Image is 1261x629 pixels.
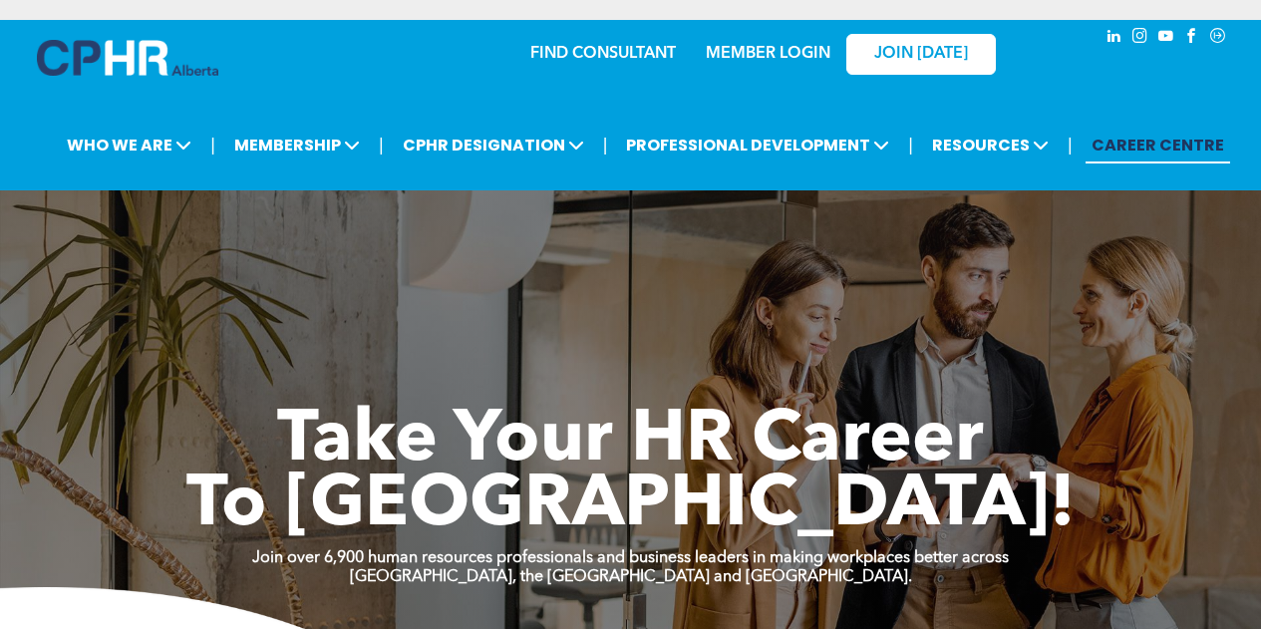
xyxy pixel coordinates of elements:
li: | [908,125,913,165]
a: FIND CONSULTANT [530,46,676,62]
span: PROFESSIONAL DEVELOPMENT [620,127,895,163]
li: | [603,125,608,165]
a: JOIN [DATE] [846,34,996,75]
a: facebook [1181,25,1203,52]
a: MEMBER LOGIN [706,46,830,62]
a: CAREER CENTRE [1086,127,1230,163]
strong: Join over 6,900 human resources professionals and business leaders in making workplaces better ac... [252,550,1009,566]
span: CPHR DESIGNATION [397,127,590,163]
span: Take Your HR Career [277,406,984,477]
a: linkedin [1103,25,1125,52]
a: youtube [1155,25,1177,52]
li: | [379,125,384,165]
span: WHO WE ARE [61,127,197,163]
img: A blue and white logo for cp alberta [37,40,218,76]
a: instagram [1129,25,1151,52]
li: | [1068,125,1073,165]
li: | [210,125,215,165]
span: JOIN [DATE] [874,45,968,64]
span: MEMBERSHIP [228,127,366,163]
strong: [GEOGRAPHIC_DATA], the [GEOGRAPHIC_DATA] and [GEOGRAPHIC_DATA]. [350,569,912,585]
a: Social network [1207,25,1229,52]
span: To [GEOGRAPHIC_DATA]! [186,471,1076,542]
span: RESOURCES [926,127,1055,163]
